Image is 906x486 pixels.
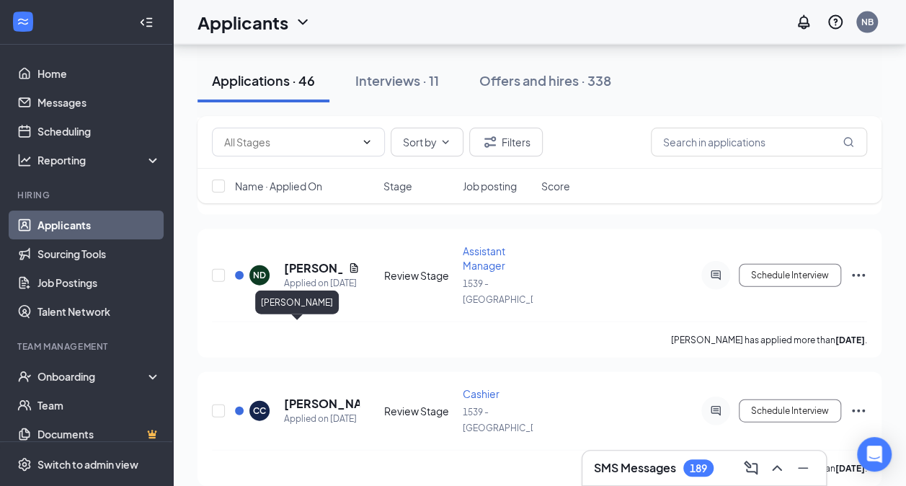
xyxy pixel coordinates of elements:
div: ND [253,269,266,281]
input: All Stages [224,134,355,150]
button: ComposeMessage [740,456,763,480]
svg: ComposeMessage [742,459,760,477]
svg: ChevronDown [440,136,451,148]
svg: Filter [481,133,499,151]
a: Sourcing Tools [37,239,161,268]
div: Offers and hires · 338 [479,71,611,89]
span: Assistant Manager [463,244,505,272]
p: [PERSON_NAME] has applied more than . [671,334,867,346]
a: Team [37,391,161,420]
svg: Collapse [139,15,154,30]
svg: Minimize [794,459,812,477]
button: Filter Filters [469,128,543,156]
a: Scheduling [37,117,161,146]
div: Onboarding [37,369,148,384]
button: Schedule Interview [739,399,841,423]
svg: WorkstreamLogo [16,14,30,29]
div: Review Stage [384,268,454,283]
button: Sort byChevronDown [391,128,463,156]
svg: ChevronUp [768,459,786,477]
svg: ChevronDown [294,14,311,31]
b: [DATE] [835,463,865,474]
span: 1539 - [GEOGRAPHIC_DATA] [463,278,554,305]
a: DocumentsCrown [37,420,161,449]
div: Team Management [17,340,158,353]
h1: Applicants [197,10,288,35]
span: Stage [383,179,412,193]
div: Hiring [17,189,158,201]
div: [PERSON_NAME] [255,291,339,314]
svg: QuestionInfo [827,14,844,31]
div: Switch to admin view [37,457,138,472]
span: Score [541,179,570,193]
a: Home [37,59,161,88]
a: Talent Network [37,297,161,326]
button: Minimize [791,456,814,480]
svg: Settings [17,457,32,472]
h5: [PERSON_NAME] [284,396,360,412]
div: 189 [690,462,707,474]
div: Applied on [DATE] [284,276,360,291]
a: Applicants [37,211,161,239]
svg: Document [348,262,360,274]
svg: Analysis [17,153,32,167]
input: Search in applications [651,128,867,156]
svg: Notifications [795,14,812,31]
div: Applications · 46 [212,71,315,89]
svg: ChevronDown [361,136,373,148]
span: 1539 - [GEOGRAPHIC_DATA] [463,407,554,433]
svg: ActiveChat [707,270,724,281]
h3: SMS Messages [594,460,676,476]
span: Cashier [463,387,499,400]
span: Name · Applied On [235,179,322,193]
div: Applied on [DATE] [284,412,360,426]
span: Job posting [462,179,516,193]
svg: MagnifyingGlass [843,136,854,148]
div: Review Stage [384,404,454,418]
div: CC [253,405,266,417]
button: ChevronUp [765,456,789,480]
div: Reporting [37,153,161,167]
svg: ActiveChat [707,405,724,417]
div: NB [861,16,874,28]
span: Sort by [403,137,437,147]
button: Schedule Interview [739,264,841,287]
svg: Ellipses [850,267,867,284]
b: [DATE] [835,335,865,345]
svg: Ellipses [850,402,867,420]
a: Messages [37,88,161,117]
div: Interviews · 11 [355,71,439,89]
h5: [PERSON_NAME] [284,260,342,276]
a: Job Postings [37,268,161,297]
div: Open Intercom Messenger [857,437,892,472]
svg: UserCheck [17,369,32,384]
